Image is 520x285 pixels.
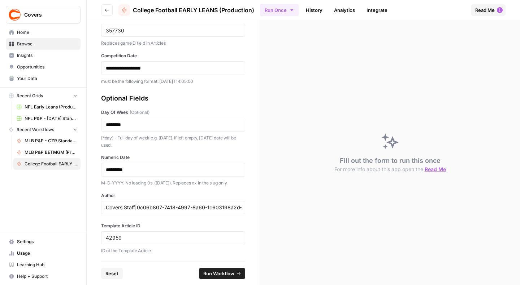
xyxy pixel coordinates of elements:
span: NFL P&P - [DATE] Standard (Production) Grid [25,115,77,122]
a: Opportunities [6,61,81,73]
a: Learning Hub [6,259,81,271]
span: Help + Support [17,273,77,280]
button: Workspace: Covers [6,6,81,24]
input: Covers Staff|0c06b807-7418-4997-8a60-1c603198a2db [106,204,240,211]
span: Reset [105,270,118,277]
input: 42959 [106,235,240,241]
a: College Football EARLY LEANS (Production) [118,4,254,16]
div: Fill out the form to run this once [334,156,446,173]
a: MLB P&P BETMGM (Production) [13,147,81,158]
button: For more info about this app open the Read Me [334,166,446,173]
span: Run Workflow [203,270,234,277]
label: Template Article ID [101,223,245,229]
span: Read Me [425,166,446,172]
p: must be the following format: [DATE]T14:05:00 [101,78,245,85]
label: Author [101,192,245,199]
span: Recent Grids [17,93,43,99]
label: Numeric Date [101,154,245,161]
a: Home [6,27,81,38]
a: College Football EARLY LEANS (Production) [13,158,81,170]
img: Covers Logo [8,8,21,21]
span: College Football EARLY LEANS (Production) [25,161,77,167]
span: Recent Workflows [17,126,54,133]
button: Run Workflow [199,268,245,279]
span: Learning Hub [17,262,77,268]
span: Settings [17,239,77,245]
span: Opportunities [17,64,77,70]
p: [*day] - Full day of week e.g. [DATE]. If left empty, [DATE] date will be used. [101,134,245,148]
span: College Football EARLY LEANS (Production) [133,6,254,14]
label: Competition Date [101,53,245,59]
span: Browse [17,41,77,47]
button: Run Once [260,4,299,16]
span: Your Data [17,75,77,82]
p: M-D-YYYY. No leading 0s. ([DATE]). Replaces xx in the slug only [101,179,245,187]
button: Recent Workflows [6,124,81,135]
button: Reset [101,268,123,279]
span: Usage [17,250,77,257]
span: Read Me [475,6,495,14]
a: MLB P&P - CZR Standard (Production) [13,135,81,147]
a: Browse [6,38,81,50]
span: Insights [17,52,77,59]
a: Insights [6,50,81,61]
div: Optional Fields [101,93,245,103]
a: Integrate [362,4,392,16]
button: Help + Support [6,271,81,282]
button: Read Me [471,4,506,16]
a: NFL P&P - [DATE] Standard (Production) Grid [13,113,81,124]
p: ID of the Template Article [101,247,245,254]
a: NFL Early Leans (Production) Grid [13,101,81,113]
span: MLB P&P - CZR Standard (Production) [25,138,77,144]
button: Recent Grids [6,90,81,101]
a: History [302,4,327,16]
span: Covers [24,11,68,18]
p: Replaces gameID field in Articles [101,40,245,47]
span: Home [17,29,77,36]
a: Analytics [330,4,359,16]
a: Usage [6,248,81,259]
span: (Optional) [130,109,149,116]
a: Your Data [6,73,81,84]
a: Settings [6,236,81,248]
span: NFL Early Leans (Production) Grid [25,104,77,110]
label: Day Of Week [101,109,245,116]
span: MLB P&P BETMGM (Production) [25,149,77,156]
